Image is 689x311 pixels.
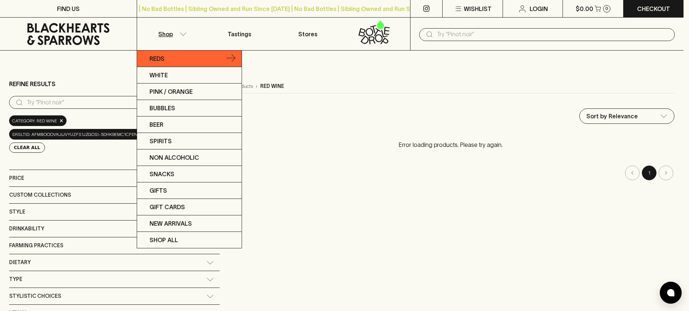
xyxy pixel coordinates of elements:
[137,133,242,149] a: Spirits
[137,67,242,84] a: White
[137,232,242,248] a: SHOP ALL
[149,170,174,178] p: Snacks
[149,137,172,145] p: Spirits
[667,289,674,296] img: bubble-icon
[137,100,242,116] a: Bubbles
[149,71,168,79] p: White
[149,87,193,96] p: Pink / Orange
[149,236,178,244] p: SHOP ALL
[137,84,242,100] a: Pink / Orange
[149,153,199,162] p: Non Alcoholic
[137,215,242,232] a: New Arrivals
[137,182,242,199] a: Gifts
[137,166,242,182] a: Snacks
[149,54,164,63] p: Reds
[149,203,185,211] p: Gift Cards
[137,116,242,133] a: Beer
[149,120,163,129] p: Beer
[137,51,242,67] a: Reds
[149,104,175,112] p: Bubbles
[137,199,242,215] a: Gift Cards
[149,186,167,195] p: Gifts
[149,219,192,228] p: New Arrivals
[137,149,242,166] a: Non Alcoholic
